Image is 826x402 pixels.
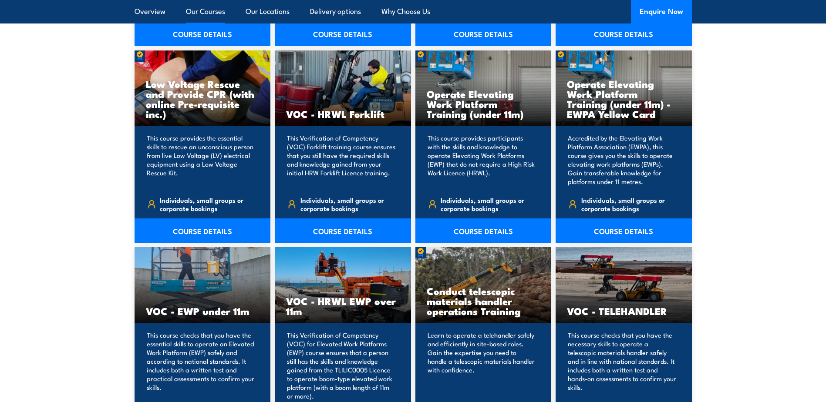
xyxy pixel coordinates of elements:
p: Learn to operate a telehandler safely and efficiently in site-based roles. Gain the expertise you... [428,331,537,400]
p: This course provides the essential skills to rescue an unconscious person from live Low Voltage (... [147,134,256,186]
a: COURSE DETAILS [556,218,692,243]
p: This Verification of Competency (VOC) for Elevated Work Platforms (EWP) course ensures that a per... [287,331,396,400]
a: COURSE DETAILS [415,22,552,46]
span: Individuals, small groups or corporate bookings [441,196,536,212]
a: COURSE DETAILS [275,218,411,243]
h3: Low Voltage Rescue and Provide CPR (with online Pre-requisite inc.) [146,79,260,119]
p: This course checks that you have the necessary skills to operate a telescopic materials handler s... [568,331,677,400]
a: COURSE DETAILS [135,22,271,46]
h3: VOC - HRWL Forklift [286,109,400,119]
a: COURSE DETAILS [556,22,692,46]
a: COURSE DETAILS [415,218,552,243]
h3: VOC - TELEHANDLER [567,306,681,316]
h3: VOC - HRWL EWP over 11m [286,296,400,316]
p: This course checks that you have the essential skills to operate an Elevated Work Platform (EWP) ... [147,331,256,400]
span: Individuals, small groups or corporate bookings [581,196,677,212]
h3: Operate Elevating Work Platform Training (under 11m) [427,89,540,119]
p: This course provides participants with the skills and knowledge to operate Elevating Work Platfor... [428,134,537,186]
span: Individuals, small groups or corporate bookings [160,196,256,212]
h3: Conduct telescopic materials handler operations Training [427,286,540,316]
p: Accredited by the Elevating Work Platform Association (EWPA), this course gives you the skills to... [568,134,677,186]
a: COURSE DETAILS [275,22,411,46]
a: COURSE DETAILS [135,218,271,243]
h3: VOC - EWP under 11m [146,306,260,316]
h3: Operate Elevating Work Platform Training (under 11m) - EWPA Yellow Card [567,79,681,119]
p: This Verification of Competency (VOC) Forklift training course ensures that you still have the re... [287,134,396,186]
span: Individuals, small groups or corporate bookings [300,196,396,212]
